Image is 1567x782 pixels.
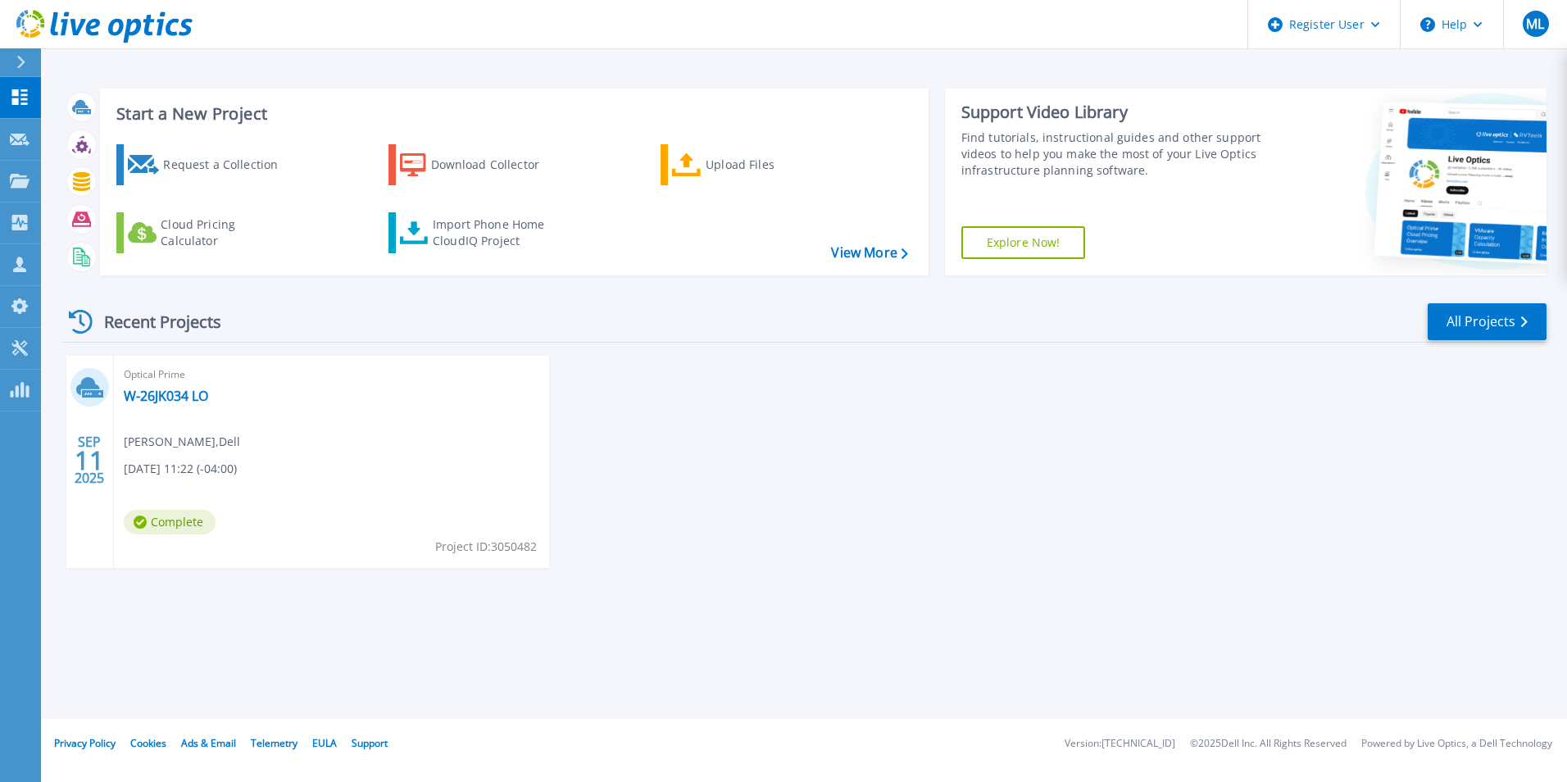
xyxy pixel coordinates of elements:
[706,148,837,181] div: Upload Files
[124,510,216,534] span: Complete
[961,130,1268,179] div: Find tutorials, instructional guides and other support videos to help you make the most of your L...
[124,433,240,451] span: [PERSON_NAME] , Dell
[388,144,571,185] a: Download Collector
[961,102,1268,123] div: Support Video Library
[1065,739,1175,749] li: Version: [TECHNICAL_ID]
[1361,739,1552,749] li: Powered by Live Optics, a Dell Technology
[116,212,299,253] a: Cloud Pricing Calculator
[431,148,562,181] div: Download Collector
[433,216,561,249] div: Import Phone Home CloudIQ Project
[116,144,299,185] a: Request a Collection
[124,388,208,404] a: W-26JK034 LO
[130,736,166,750] a: Cookies
[54,736,116,750] a: Privacy Policy
[831,245,907,261] a: View More
[163,148,294,181] div: Request a Collection
[661,144,843,185] a: Upload Files
[312,736,337,750] a: EULA
[63,302,243,342] div: Recent Projects
[1190,739,1347,749] li: © 2025 Dell Inc. All Rights Reserved
[75,453,104,467] span: 11
[251,736,298,750] a: Telemetry
[124,460,237,478] span: [DATE] 11:22 (-04:00)
[74,430,105,490] div: SEP 2025
[1526,17,1544,30] span: ML
[961,226,1086,259] a: Explore Now!
[124,366,539,384] span: Optical Prime
[1428,303,1547,340] a: All Projects
[435,538,537,556] span: Project ID: 3050482
[161,216,292,249] div: Cloud Pricing Calculator
[181,736,236,750] a: Ads & Email
[116,105,907,123] h3: Start a New Project
[352,736,388,750] a: Support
